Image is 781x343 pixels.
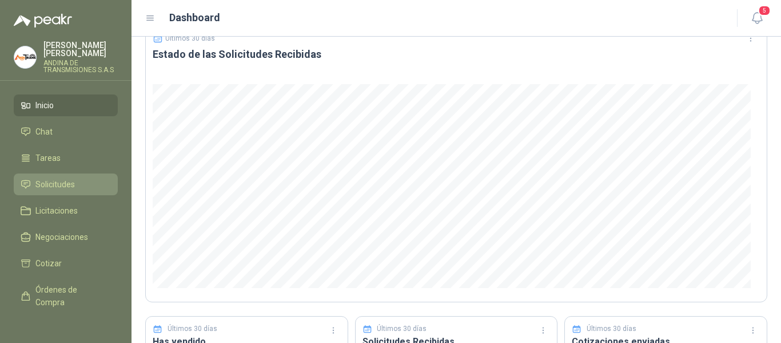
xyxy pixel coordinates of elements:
[14,147,118,169] a: Tareas
[14,174,118,195] a: Solicitudes
[377,324,427,334] p: Últimos 30 días
[35,125,53,138] span: Chat
[14,121,118,143] a: Chat
[35,99,54,112] span: Inicio
[14,94,118,116] a: Inicio
[14,279,118,313] a: Órdenes de Compra
[747,8,767,29] button: 5
[35,178,75,191] span: Solicitudes
[35,204,78,217] span: Licitaciones
[587,324,636,334] p: Últimos 30 días
[14,46,36,68] img: Company Logo
[43,60,118,73] p: ANDINA DE TRANSMISIONES S.A.S
[35,231,88,243] span: Negociaciones
[168,324,217,334] p: Últimos 30 días
[14,14,72,27] img: Logo peakr
[14,200,118,222] a: Licitaciones
[35,152,61,164] span: Tareas
[169,10,220,26] h1: Dashboard
[14,226,118,248] a: Negociaciones
[35,283,107,309] span: Órdenes de Compra
[43,41,118,57] p: [PERSON_NAME] [PERSON_NAME]
[758,5,771,16] span: 5
[165,34,215,42] p: Últimos 30 días
[14,253,118,274] a: Cotizar
[35,257,62,270] span: Cotizar
[153,48,760,61] h3: Estado de las Solicitudes Recibidas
